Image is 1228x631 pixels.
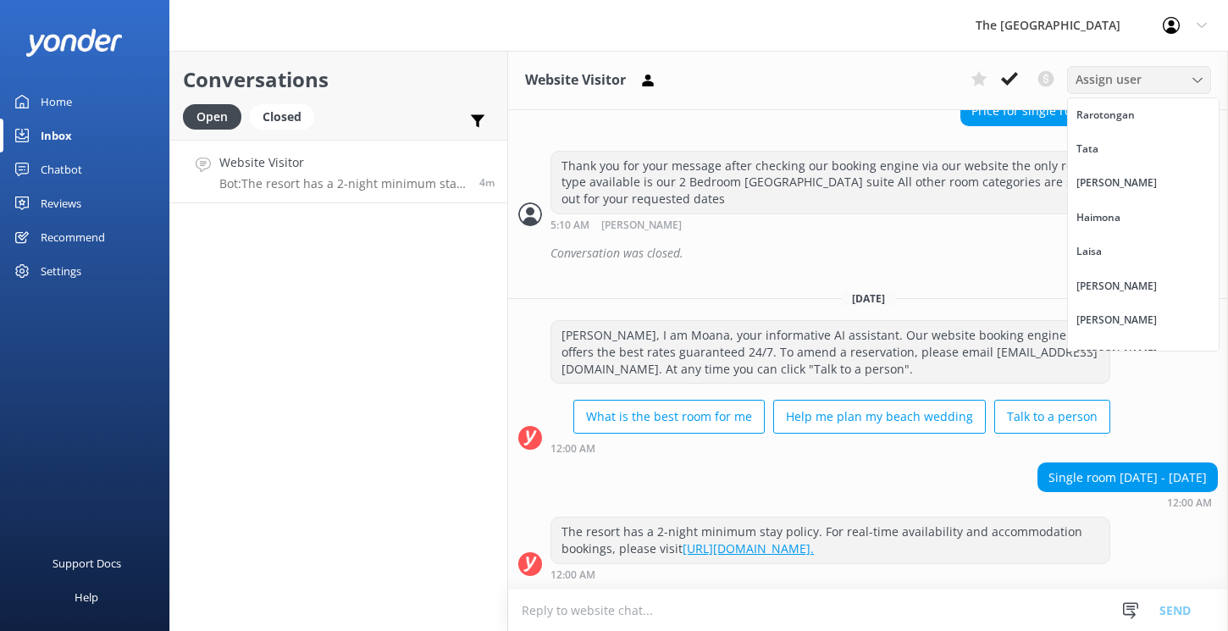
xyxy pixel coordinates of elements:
[550,444,595,454] strong: 12:00 AM
[183,104,241,130] div: Open
[41,152,82,186] div: Chatbot
[683,540,814,556] a: [URL][DOMAIN_NAME].
[1076,107,1135,124] div: Rarotongan
[550,239,1218,268] div: Conversation was closed.
[551,152,1109,213] div: Thank you for your message after checking our booking engine via our website the only room type a...
[1076,70,1142,89] span: Assign user
[573,400,765,434] button: What is the best room for me
[525,69,626,91] h3: Website Visitor
[551,518,1109,562] div: The resort has a 2-night minimum stay policy. For real-time availability and accommodation bookin...
[550,570,595,580] strong: 12:00 AM
[518,239,1218,268] div: 2025-09-22T21:16:13.402
[75,580,98,614] div: Help
[41,186,81,220] div: Reviews
[1076,243,1102,260] div: Laisa
[550,219,1110,231] div: Sep 22 2025 11:10am (UTC -10:00) Pacific/Honolulu
[550,568,1110,580] div: Sep 23 2025 06:00am (UTC -10:00) Pacific/Honolulu
[41,119,72,152] div: Inbox
[53,546,121,580] div: Support Docs
[1076,312,1157,329] div: [PERSON_NAME]
[1167,498,1212,508] strong: 12:00 AM
[1076,278,1157,295] div: [PERSON_NAME]
[479,175,495,190] span: Sep 23 2025 06:00am (UTC -10:00) Pacific/Honolulu
[170,140,507,203] a: Website VisitorBot:The resort has a 2-night minimum stay policy. For real-time availability and a...
[41,220,105,254] div: Recommend
[994,400,1110,434] button: Talk to a person
[1076,174,1157,191] div: [PERSON_NAME]
[219,153,467,172] h4: Website Visitor
[1037,496,1218,508] div: Sep 23 2025 06:00am (UTC -10:00) Pacific/Honolulu
[773,400,986,434] button: Help me plan my beach wedding
[183,107,250,125] a: Open
[219,176,467,191] p: Bot: The resort has a 2-night minimum stay policy. For real-time availability and accommodation b...
[250,107,323,125] a: Closed
[550,442,1110,454] div: Sep 23 2025 06:00am (UTC -10:00) Pacific/Honolulu
[1038,463,1217,492] div: Single room [DATE] - [DATE]
[960,130,1218,142] div: Sep 22 2025 11:08am (UTC -10:00) Pacific/Honolulu
[183,64,495,96] h2: Conversations
[25,29,123,57] img: yonder-white-logo.png
[551,321,1109,383] div: [PERSON_NAME], I am Moana, your informative AI assistant. Our website booking engine offers the b...
[41,254,81,288] div: Settings
[250,104,314,130] div: Closed
[1067,66,1211,93] div: Assign User
[41,85,72,119] div: Home
[601,220,682,231] span: [PERSON_NAME]
[842,291,895,306] span: [DATE]
[961,97,1217,125] div: Price for single room from [DATE] -[DATE]
[550,220,589,231] strong: 5:10 AM
[1076,346,1157,363] div: [PERSON_NAME]
[1076,209,1120,226] div: Haimona
[1076,141,1098,158] div: Tata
